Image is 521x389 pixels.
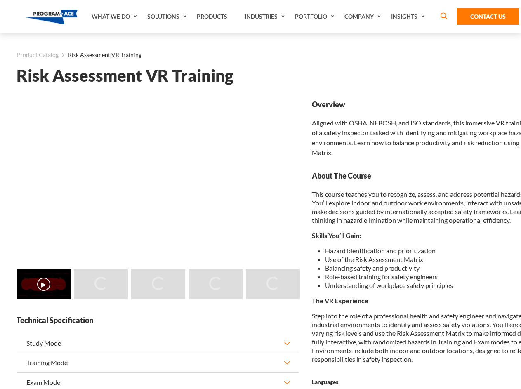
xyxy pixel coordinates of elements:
[59,50,141,60] li: Risk Assessment VR Training
[37,278,50,291] button: ▶
[312,378,340,385] strong: Languages:
[17,269,71,299] img: Risk Assessment VR Training - Video 0
[17,353,299,372] button: Training Mode
[457,8,519,25] a: Contact Us
[17,334,299,353] button: Study Mode
[17,50,59,60] a: Product Catalog
[17,99,299,258] iframe: Risk Assessment VR Training - Video 0
[26,10,78,24] img: Program-Ace
[17,315,299,325] strong: Technical Specification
